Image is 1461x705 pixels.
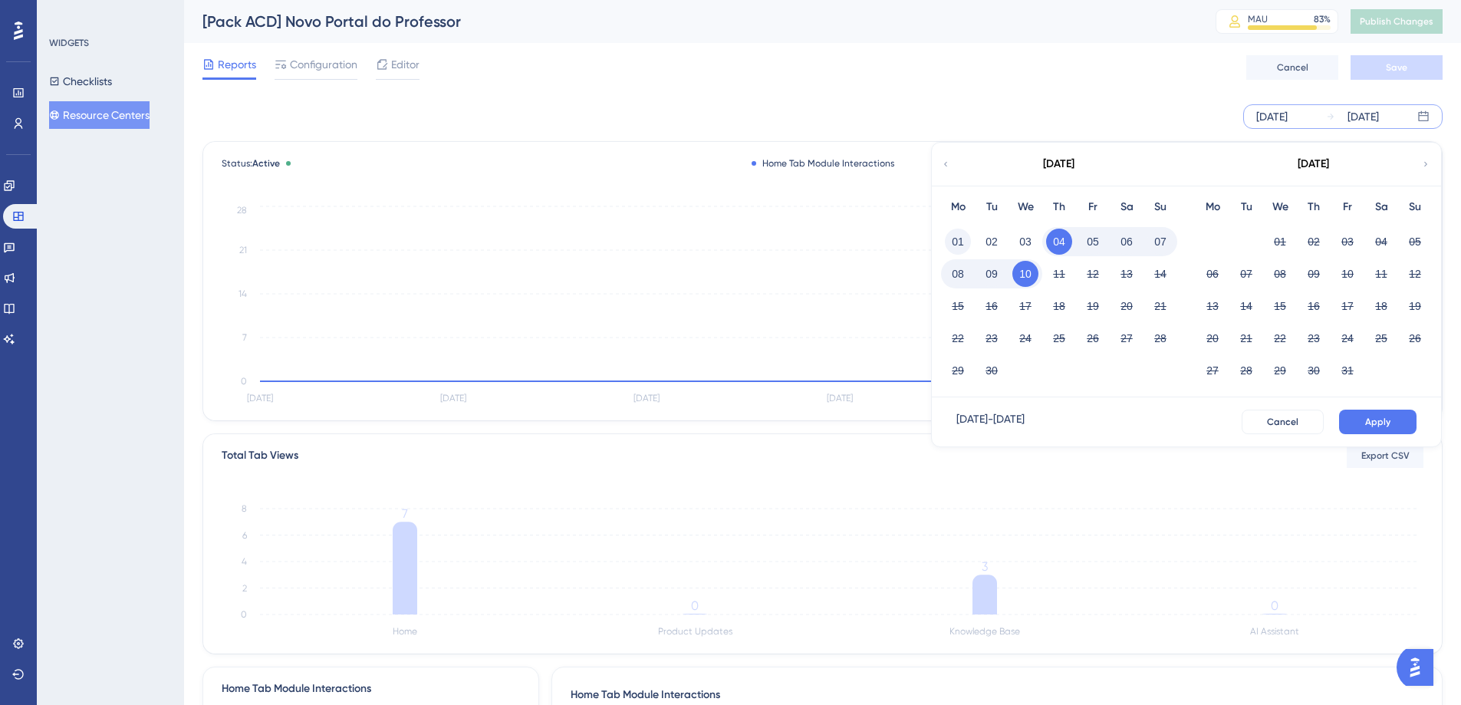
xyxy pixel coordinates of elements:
tspan: 6 [242,530,247,541]
button: 19 [1402,293,1428,319]
tspan: 7 [242,332,247,343]
tspan: [DATE] [440,393,466,404]
button: 01 [945,229,971,255]
div: Home Tab Module Interactions [222,680,371,698]
div: Tu [1229,198,1263,216]
button: 23 [979,325,1005,351]
button: 18 [1368,293,1394,319]
button: 21 [1233,325,1259,351]
div: Th [1297,198,1331,216]
button: 26 [1080,325,1106,351]
button: 11 [1368,261,1394,287]
span: Status: [222,157,280,170]
button: 15 [1267,293,1293,319]
button: 03 [1012,229,1038,255]
button: 27 [1199,357,1226,384]
span: Apply [1365,416,1390,428]
button: 19 [1080,293,1106,319]
div: [DATE] [1298,155,1329,173]
button: 03 [1334,229,1361,255]
div: We [1009,198,1042,216]
div: [DATE] [1043,155,1074,173]
div: Su [1398,198,1432,216]
button: Cancel [1246,55,1338,80]
tspan: 28 [237,205,247,216]
button: 05 [1080,229,1106,255]
button: 22 [1267,325,1293,351]
button: 10 [1012,261,1038,287]
span: Active [252,158,280,169]
tspan: [DATE] [827,393,853,404]
button: 07 [1233,261,1259,287]
div: Th [1042,198,1076,216]
button: 20 [1114,293,1140,319]
tspan: Product Updates [658,626,732,637]
div: Fr [1331,198,1364,216]
div: Total Tab Views [222,446,298,465]
tspan: AI Assistant [1250,626,1299,637]
button: 21 [1147,293,1173,319]
button: 09 [1301,261,1327,287]
div: [DATE] [1347,107,1379,126]
tspan: 0 [241,609,247,620]
button: Export CSV [1347,443,1423,468]
button: 27 [1114,325,1140,351]
button: 29 [1267,357,1293,384]
button: 08 [945,261,971,287]
span: Export CSV [1361,450,1410,462]
button: 12 [1402,261,1428,287]
tspan: 0 [241,376,247,387]
button: 09 [979,261,1005,287]
button: 17 [1012,293,1038,319]
button: 15 [945,293,971,319]
span: Cancel [1267,416,1298,428]
span: Cancel [1277,61,1308,74]
button: 01 [1267,229,1293,255]
button: 25 [1368,325,1394,351]
div: Tu [975,198,1009,216]
button: 18 [1046,293,1072,319]
button: 14 [1147,261,1173,287]
button: Save [1351,55,1443,80]
button: Apply [1339,410,1417,434]
button: 12 [1080,261,1106,287]
tspan: [DATE] [247,393,273,404]
button: 04 [1368,229,1394,255]
span: Publish Changes [1360,15,1433,28]
div: [DATE] [1256,107,1288,126]
div: Sa [1364,198,1398,216]
button: 11 [1046,261,1072,287]
button: 07 [1147,229,1173,255]
div: Su [1143,198,1177,216]
button: Resource Centers [49,101,150,129]
button: 30 [979,357,1005,384]
button: Cancel [1242,410,1324,434]
button: 24 [1334,325,1361,351]
button: 06 [1114,229,1140,255]
button: 28 [1233,357,1259,384]
tspan: 0 [1271,598,1278,613]
button: 14 [1233,293,1259,319]
tspan: Knowledge Base [949,626,1020,637]
button: 02 [979,229,1005,255]
button: 17 [1334,293,1361,319]
div: Fr [1076,198,1110,216]
button: 16 [1301,293,1327,319]
button: 25 [1046,325,1072,351]
tspan: 3 [982,559,988,574]
button: 04 [1046,229,1072,255]
button: 29 [945,357,971,384]
button: 10 [1334,261,1361,287]
button: Publish Changes [1351,9,1443,34]
button: 28 [1147,325,1173,351]
div: MAU [1248,13,1268,25]
button: 30 [1301,357,1327,384]
tspan: 7 [402,506,408,521]
div: Sa [1110,198,1143,216]
span: Save [1386,61,1407,74]
button: 26 [1402,325,1428,351]
tspan: 0 [691,598,699,613]
div: [Pack ACD] Novo Portal do Professor [202,11,1177,32]
button: 16 [979,293,1005,319]
div: Mo [1196,198,1229,216]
